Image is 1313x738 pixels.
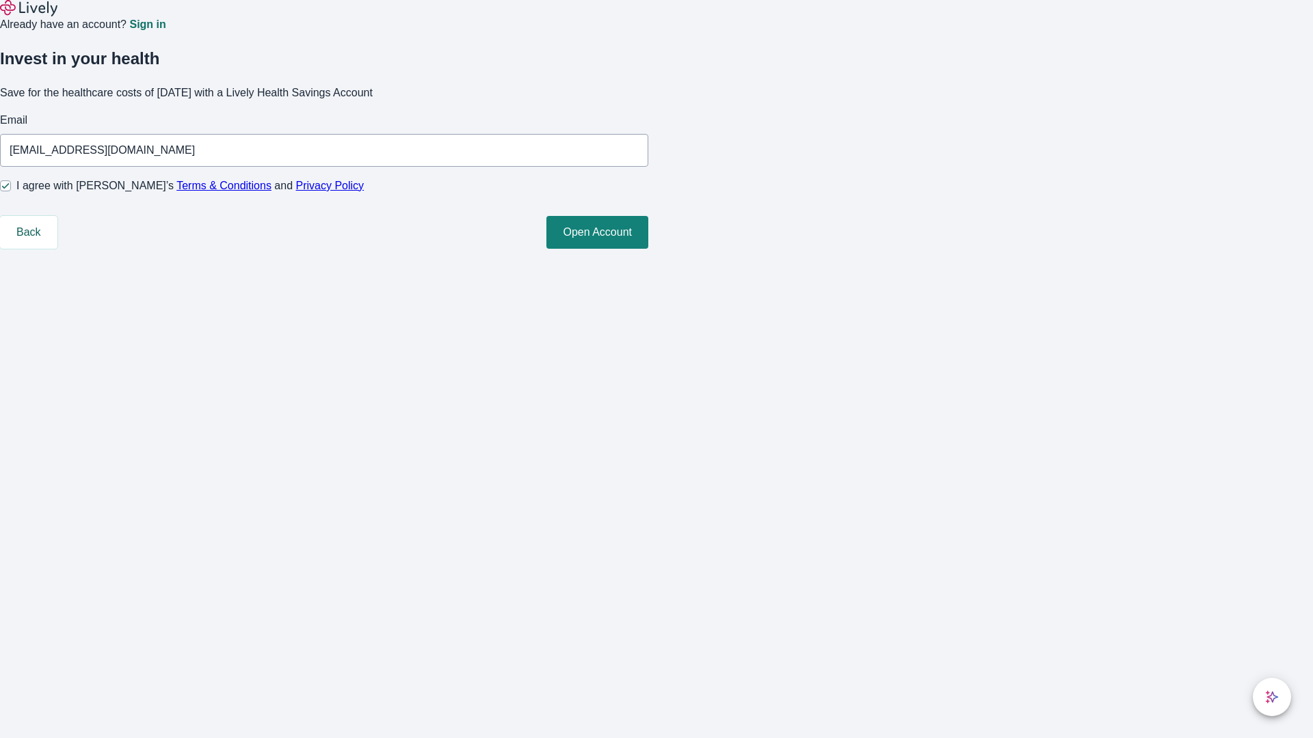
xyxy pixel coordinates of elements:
button: chat [1253,678,1291,716]
a: Privacy Policy [296,180,364,191]
a: Sign in [129,19,165,30]
svg: Lively AI Assistant [1265,690,1279,704]
button: Open Account [546,216,648,249]
span: I agree with [PERSON_NAME]’s and [16,178,364,194]
a: Terms & Conditions [176,180,271,191]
